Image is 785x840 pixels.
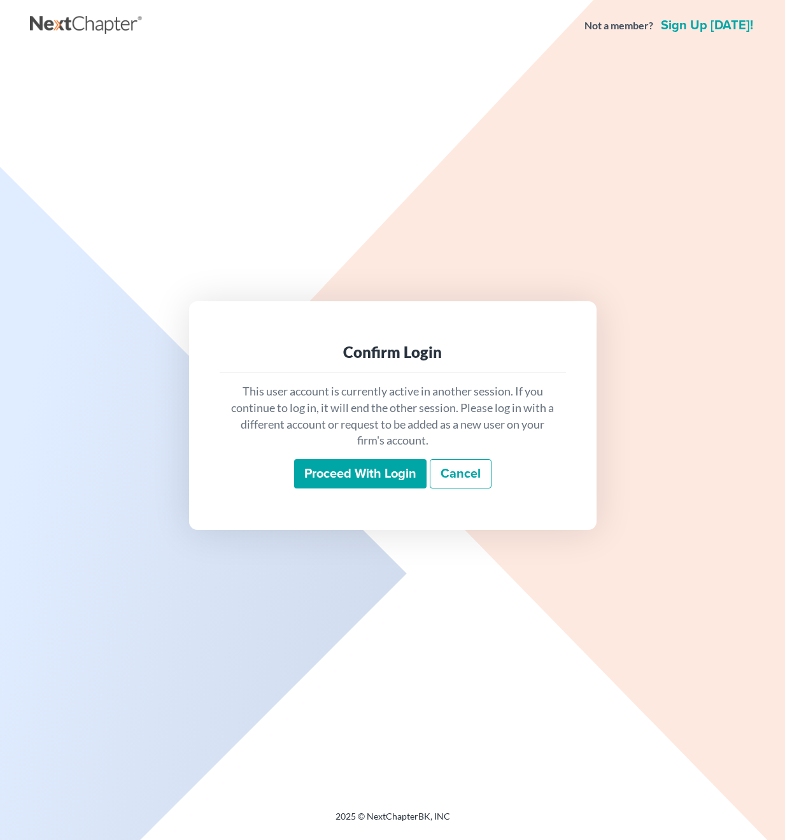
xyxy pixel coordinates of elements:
[430,459,492,488] a: Cancel
[230,383,556,449] p: This user account is currently active in another session. If you continue to log in, it will end ...
[294,459,427,488] input: Proceed with login
[658,19,756,32] a: Sign up [DATE]!
[584,18,653,33] strong: Not a member?
[30,810,756,833] div: 2025 © NextChapterBK, INC
[230,342,556,362] div: Confirm Login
